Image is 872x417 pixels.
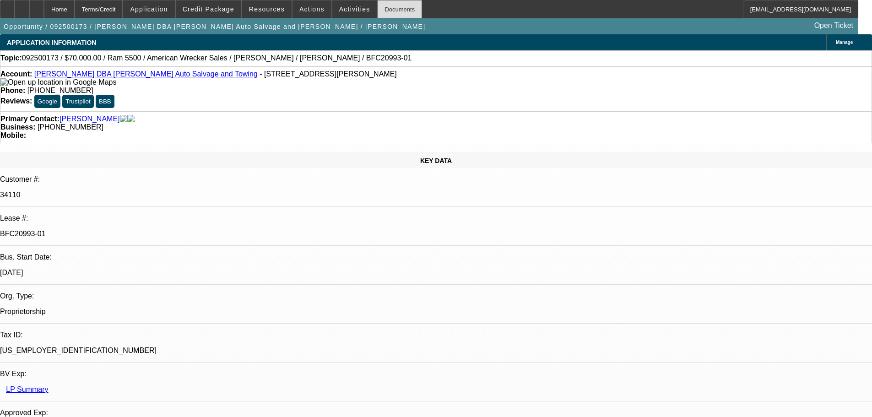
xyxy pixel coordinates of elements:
span: Credit Package [183,5,234,13]
span: Resources [249,5,285,13]
span: Activities [339,5,370,13]
span: Opportunity / 092500173 / [PERSON_NAME] DBA [PERSON_NAME] Auto Salvage and [PERSON_NAME] / [PERSO... [4,23,425,30]
img: facebook-icon.png [120,115,127,123]
span: KEY DATA [420,157,452,164]
strong: Reviews: [0,97,32,105]
a: View Google Maps [0,78,116,86]
img: linkedin-icon.png [127,115,135,123]
span: Application [130,5,168,13]
a: [PERSON_NAME] [60,115,120,123]
span: 092500173 / $70,000.00 / Ram 5500 / American Wrecker Sales / [PERSON_NAME] / [PERSON_NAME] / BFC2... [22,54,412,62]
strong: Topic: [0,54,22,62]
span: Manage [836,40,853,45]
button: Activities [332,0,377,18]
strong: Mobile: [0,131,26,139]
strong: Phone: [0,87,25,94]
button: Trustpilot [62,95,93,108]
span: [PHONE_NUMBER] [38,123,103,131]
a: [PERSON_NAME] DBA [PERSON_NAME] Auto Salvage and Towing [34,70,258,78]
span: [PHONE_NUMBER] [27,87,93,94]
button: Application [123,0,174,18]
a: LP Summary [6,385,48,393]
a: Open Ticket [811,18,857,33]
button: Credit Package [176,0,241,18]
img: Open up location in Google Maps [0,78,116,87]
button: Actions [292,0,331,18]
button: Google [34,95,60,108]
span: - [STREET_ADDRESS][PERSON_NAME] [260,70,397,78]
strong: Account: [0,70,32,78]
button: BBB [96,95,114,108]
button: Resources [242,0,292,18]
span: Actions [299,5,325,13]
strong: Primary Contact: [0,115,60,123]
span: APPLICATION INFORMATION [7,39,96,46]
strong: Business: [0,123,35,131]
